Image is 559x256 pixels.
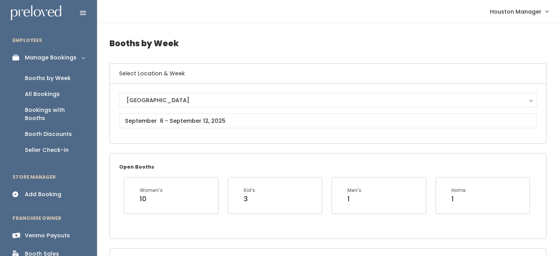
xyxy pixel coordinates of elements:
[119,93,537,108] button: [GEOGRAPHIC_DATA]
[25,106,85,122] div: Bookings with Booths
[451,194,466,204] div: 1
[482,3,556,20] a: Houston Manager
[347,187,361,194] div: Men's
[244,187,255,194] div: Kid's
[140,194,163,204] div: 10
[119,164,154,170] small: Open Booths
[11,5,61,21] img: preloved logo
[25,232,70,240] div: Venmo Payouts
[25,90,60,98] div: All Bookings
[347,194,361,204] div: 1
[109,33,547,54] h4: Booths by Week
[244,194,255,204] div: 3
[25,74,71,82] div: Booths by Week
[25,190,61,199] div: Add Booking
[451,187,466,194] div: Home
[25,146,69,154] div: Seller Check-in
[490,7,542,16] span: Houston Manager
[25,54,76,62] div: Manage Bookings
[110,64,546,84] h6: Select Location & Week
[25,130,72,138] div: Booth Discounts
[127,96,529,104] div: [GEOGRAPHIC_DATA]
[119,113,537,128] input: September 6 - September 12, 2025
[140,187,163,194] div: Women's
